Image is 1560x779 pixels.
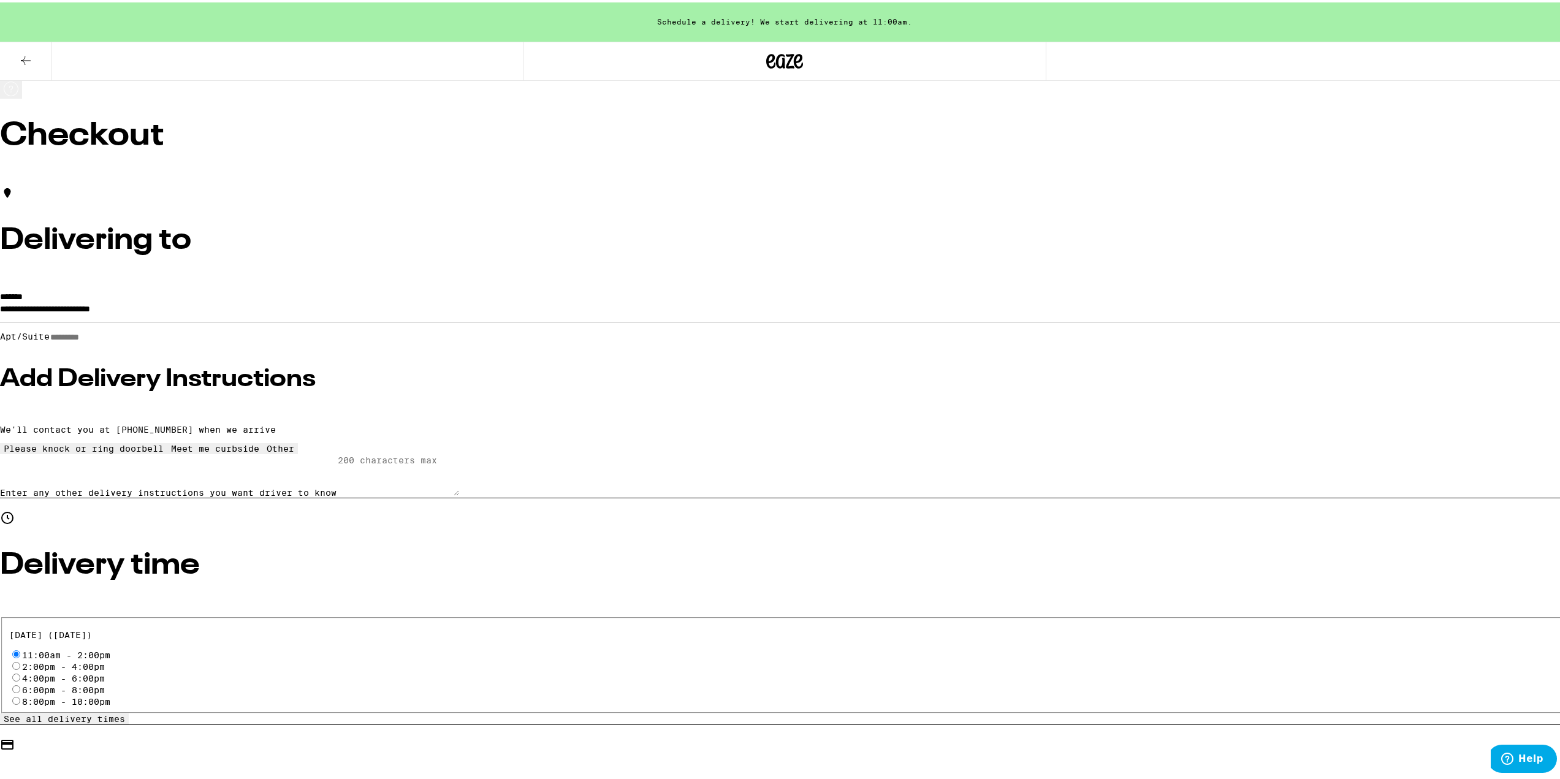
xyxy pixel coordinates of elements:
[22,659,105,669] label: 2:00pm - 4:00pm
[22,694,110,704] label: 8:00pm - 10:00pm
[22,671,105,681] label: 4:00pm - 6:00pm
[4,712,125,721] span: See all delivery times
[22,648,110,658] label: 11:00am - 2:00pm
[4,441,164,451] div: Please knock or ring doorbell
[267,441,294,451] div: Other
[1491,742,1557,773] iframe: Opens a widget where you can find more information
[167,441,263,452] button: Meet me curbside
[263,441,298,452] button: Other
[171,441,259,451] div: Meet me curbside
[22,683,105,693] label: 6:00pm - 8:00pm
